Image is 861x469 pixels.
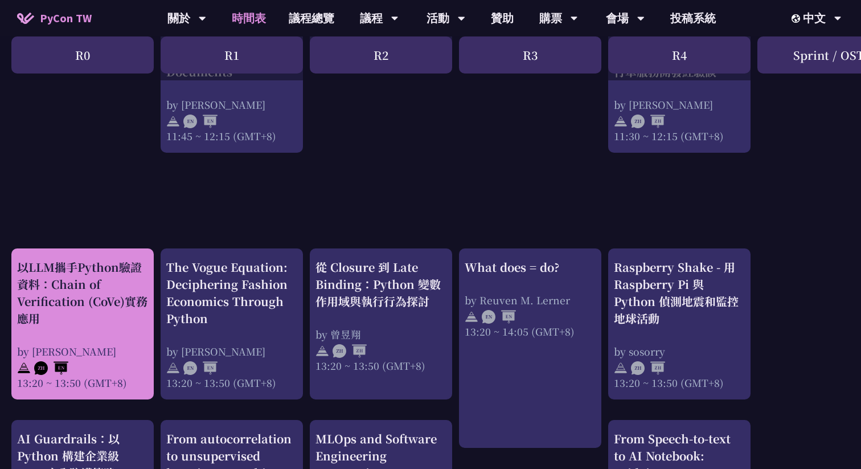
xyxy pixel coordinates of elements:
img: svg+xml;base64,PHN2ZyB4bWxucz0iaHR0cDovL3d3dy53My5vcmcvMjAwMC9zdmciIHdpZHRoPSIyNCIgaGVpZ2h0PSIyNC... [166,361,180,375]
img: Locale Icon [792,14,803,23]
div: by [PERSON_NAME] [166,97,297,112]
div: by Reuven M. Lerner [465,293,596,307]
div: 以LLM攜手Python驗證資料：Chain of Verification (CoVe)實務應用 [17,259,148,327]
img: svg+xml;base64,PHN2ZyB4bWxucz0iaHR0cDovL3d3dy53My5vcmcvMjAwMC9zdmciIHdpZHRoPSIyNCIgaGVpZ2h0PSIyNC... [166,115,180,128]
img: svg+xml;base64,PHN2ZyB4bWxucz0iaHR0cDovL3d3dy53My5vcmcvMjAwMC9zdmciIHdpZHRoPSIyNCIgaGVpZ2h0PSIyNC... [614,115,628,128]
img: ZHZH.38617ef.svg [631,361,665,375]
div: by sosorry [614,344,745,358]
div: R1 [161,36,303,74]
a: 從 Closure 到 Late Binding：Python 變數作用域與執行行為探討 by 曾昱翔 13:20 ~ 13:50 (GMT+8) [315,259,446,373]
div: by [PERSON_NAME] [166,344,297,358]
img: ENEN.5a408d1.svg [183,115,218,128]
img: ENEN.5a408d1.svg [482,310,516,324]
div: 13:20 ~ 14:05 (GMT+8) [465,324,596,339]
div: by 曾昱翔 [315,327,446,341]
div: 從 Closure 到 Late Binding：Python 變數作用域與執行行為探討 [315,259,446,310]
div: R2 [310,36,452,74]
img: svg+xml;base64,PHN2ZyB4bWxucz0iaHR0cDovL3d3dy53My5vcmcvMjAwMC9zdmciIHdpZHRoPSIyNCIgaGVpZ2h0PSIyNC... [465,310,478,324]
div: R3 [459,36,601,74]
a: 以LLM攜手Python驗證資料：Chain of Verification (CoVe)實務應用 by [PERSON_NAME] 13:20 ~ 13:50 (GMT+8) [17,259,148,390]
img: svg+xml;base64,PHN2ZyB4bWxucz0iaHR0cDovL3d3dy53My5vcmcvMjAwMC9zdmciIHdpZHRoPSIyNCIgaGVpZ2h0PSIyNC... [315,344,329,358]
div: 13:20 ~ 13:50 (GMT+8) [315,358,446,373]
a: PyCon TW [6,4,103,32]
img: ZHEN.371966e.svg [34,361,68,375]
div: 11:30 ~ 12:15 (GMT+8) [614,129,745,143]
a: What does = do? by Reuven M. Lerner 13:20 ~ 14:05 (GMT+8) [465,259,596,339]
img: ZHZH.38617ef.svg [631,115,665,128]
img: ENEN.5a408d1.svg [183,361,218,375]
img: svg+xml;base64,PHN2ZyB4bWxucz0iaHR0cDovL3d3dy53My5vcmcvMjAwMC9zdmciIHdpZHRoPSIyNCIgaGVpZ2h0PSIyNC... [17,361,31,375]
img: svg+xml;base64,PHN2ZyB4bWxucz0iaHR0cDovL3d3dy53My5vcmcvMjAwMC9zdmciIHdpZHRoPSIyNCIgaGVpZ2h0PSIyNC... [614,361,628,375]
div: R0 [11,36,154,74]
div: by [PERSON_NAME] [614,97,745,112]
div: 13:20 ~ 13:50 (GMT+8) [614,376,745,390]
div: What does = do? [465,259,596,276]
a: Raspberry Shake - 用 Raspberry Pi 與 Python 偵測地震和監控地球活動 by sosorry 13:20 ~ 13:50 (GMT+8) [614,259,745,390]
div: The Vogue Equation: Deciphering Fashion Economics Through Python [166,259,297,327]
img: ZHZH.38617ef.svg [333,344,367,358]
a: The Vogue Equation: Deciphering Fashion Economics Through Python by [PERSON_NAME] 13:20 ~ 13:50 (... [166,259,297,390]
div: 13:20 ~ 13:50 (GMT+8) [166,376,297,390]
div: R4 [608,36,751,74]
div: Raspberry Shake - 用 Raspberry Pi 與 Python 偵測地震和監控地球活動 [614,259,745,327]
img: Home icon of PyCon TW 2025 [17,13,34,24]
span: PyCon TW [40,10,92,27]
div: by [PERSON_NAME] [17,344,148,358]
div: 13:20 ~ 13:50 (GMT+8) [17,376,148,390]
div: 11:45 ~ 12:15 (GMT+8) [166,129,297,143]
